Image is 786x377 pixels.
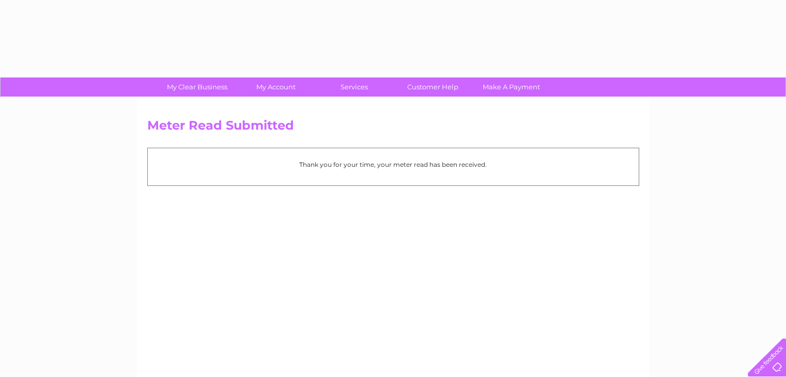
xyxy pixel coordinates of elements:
[147,118,639,138] h2: Meter Read Submitted
[390,77,475,97] a: Customer Help
[153,160,634,169] p: Thank you for your time, your meter read has been received.
[312,77,397,97] a: Services
[233,77,318,97] a: My Account
[155,77,240,97] a: My Clear Business
[469,77,554,97] a: Make A Payment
